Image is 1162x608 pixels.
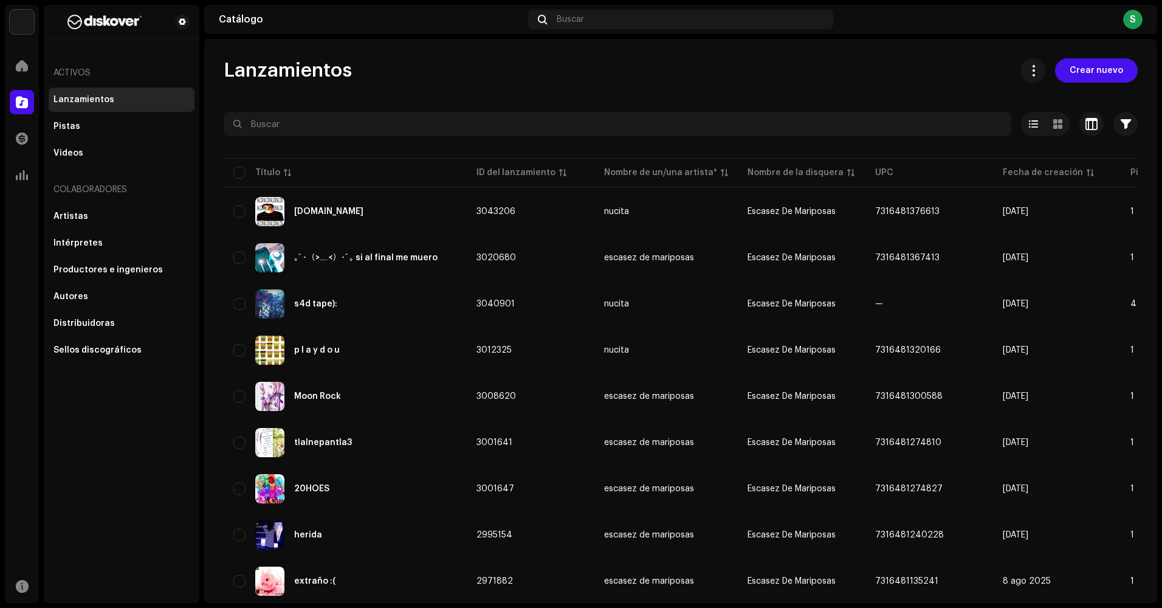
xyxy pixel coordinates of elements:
div: nucita [604,346,629,354]
div: escasez de mariposas [604,577,694,586]
span: 3001647 [476,485,514,493]
div: escasez de mariposas [604,531,694,539]
re-m-nav-item: Distribuidoras [49,311,194,336]
span: escasez de mariposas [604,577,728,586]
span: 30 sept 2025 [1003,300,1028,308]
div: herida [294,531,322,539]
div: Artistas [53,212,88,221]
re-m-nav-item: Videos [49,141,194,165]
img: a454534e-b3e6-460a-b70a-0e37a401e3fd [255,289,284,319]
span: 7316481274827 [875,485,943,493]
span: 2995154 [476,531,512,539]
re-a-nav-header: Activos [49,58,194,88]
span: 1 [1130,438,1134,447]
div: Distribuidoras [53,319,115,328]
span: 7316481320166 [875,346,941,354]
div: Videos [53,148,83,158]
div: tlalnepantla3 [294,438,352,447]
div: Productores e ingenieros [53,265,163,275]
re-m-nav-item: Productores e ingenieros [49,258,194,282]
div: Catálogo [219,15,523,24]
span: Escasez De Mariposas [748,392,836,401]
span: 9 sept 2025 [1003,485,1028,493]
span: 3 oct 2025 [1003,207,1028,216]
img: 5fc57ebb-38d1-40a7-9595-05cc1462e06e [255,336,284,365]
img: 25816d1f-0df9-435d-bf4d-558cb399b985 [255,243,284,272]
input: Buscar [224,112,1011,136]
span: Escasez De Mariposas [748,531,836,539]
div: escasez de mariposas [604,392,694,401]
span: 1 [1130,392,1134,401]
span: 30 sept 2025 [1003,254,1028,262]
span: nucita [604,346,728,354]
div: extraño :( [294,577,335,586]
button: Crear nuevo [1055,58,1138,83]
span: 3043206 [476,207,515,216]
span: 8 ago 2025 [1003,577,1051,586]
re-m-nav-item: Sellos discográficos [49,338,194,362]
span: 3008620 [476,392,516,401]
span: 1 [1130,531,1134,539]
span: 3020680 [476,254,516,262]
re-m-nav-item: Autores [49,285,194,309]
re-m-nav-item: Pistas [49,114,194,139]
span: Escasez De Mariposas [748,438,836,447]
span: 7316481135241 [875,577,938,586]
div: Colaboradores [49,175,194,204]
div: ID del lanzamiento [476,167,555,179]
span: Escasez De Mariposas [748,254,836,262]
img: 14cc8a8b-97e5-468f-85a1-dbdc85d9b898 [255,382,284,411]
span: 1 [1130,577,1134,586]
div: Intérpretes [53,238,103,248]
div: MAL.COM [294,207,363,216]
span: 4 [1130,300,1136,308]
span: 7316481367413 [875,254,940,262]
div: S [1123,10,1143,29]
span: escasez de mariposas [604,438,728,447]
span: Escasez De Mariposas [748,346,836,354]
div: ｡ﾟ･（>﹏<）･ﾟ｡ si al final me muero [294,254,438,262]
re-m-nav-item: Artistas [49,204,194,229]
div: escasez de mariposas [604,438,694,447]
span: Lanzamientos [224,58,352,83]
span: 1 [1130,346,1134,354]
re-m-nav-item: Intérpretes [49,231,194,255]
img: b627a117-4a24-417a-95e9-2d0c90689367 [53,15,156,29]
span: 7316481240228 [875,531,944,539]
span: escasez de mariposas [604,531,728,539]
div: Fecha de creación [1003,167,1083,179]
span: Escasez De Mariposas [748,300,836,308]
span: 1 [1130,254,1134,262]
span: 3001641 [476,438,512,447]
span: 2 sept 2025 [1003,531,1028,539]
span: 3040901 [476,300,515,308]
span: 3012325 [476,346,512,354]
span: escasez de mariposas [604,254,728,262]
div: escasez de mariposas [604,485,694,493]
span: — [875,300,883,308]
div: Lanzamientos [53,95,114,105]
span: Crear nuevo [1070,58,1123,83]
span: 7316481376613 [875,207,940,216]
span: 2971882 [476,577,513,586]
div: Título [255,167,280,179]
img: efbb8533-13a7-4997-b57a-eae0c5649d1b [255,474,284,503]
span: 1 [1130,207,1134,216]
img: b46ddc11-fbd5-4c70-a696-35276b47e4df [255,567,284,596]
div: Autores [53,292,88,302]
div: nucita [604,300,629,308]
img: 297a105e-aa6c-4183-9ff4-27133c00f2e2 [10,10,34,34]
span: 7316481274810 [875,438,941,447]
span: nucita [604,300,728,308]
span: Escasez De Mariposas [748,207,836,216]
div: Moon Rock [294,392,341,401]
img: f1d5fb36-c85e-4456-b692-c0ef7b27a274 [255,520,284,550]
div: p l a y d o u [294,346,340,354]
div: nucita [604,207,629,216]
img: af0dde0c-600b-444b-96dc-ebaafc72313b [255,197,284,226]
img: 664d0466-1bbf-44a0-9ff8-73814aaf65bc [255,428,284,457]
div: s4d tape): [294,300,337,308]
span: escasez de mariposas [604,392,728,401]
div: Sellos discográficos [53,345,142,355]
